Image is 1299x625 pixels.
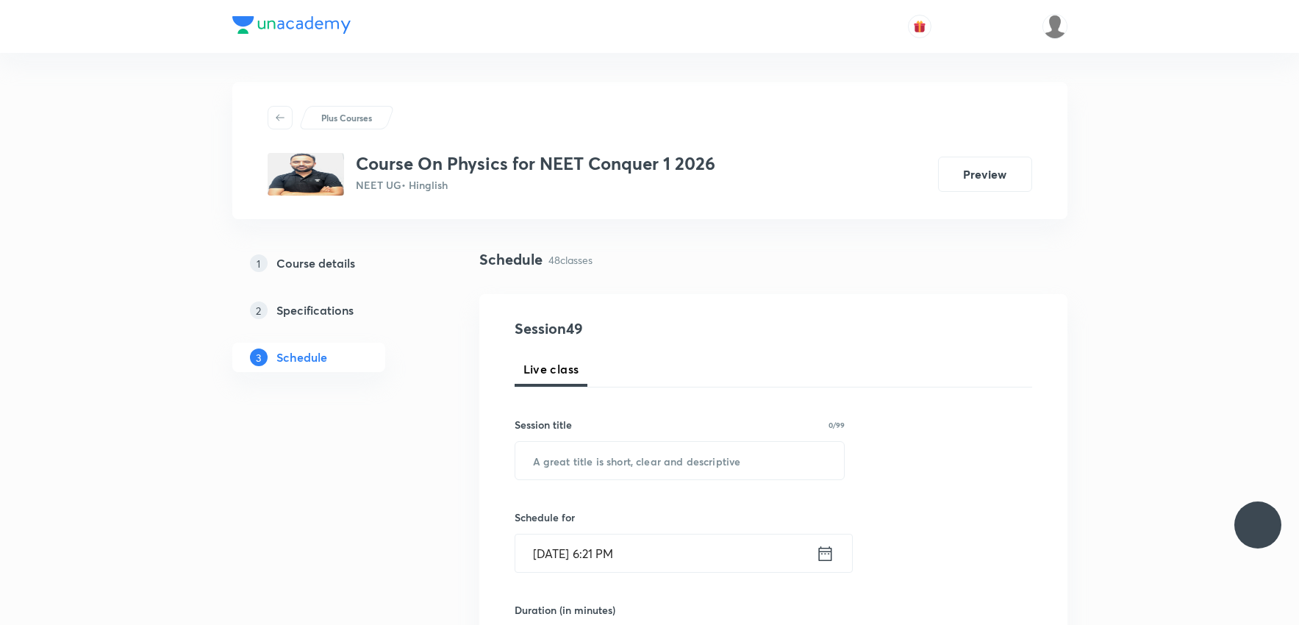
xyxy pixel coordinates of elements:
[515,417,572,432] h6: Session title
[515,602,615,618] h6: Duration (in minutes)
[356,177,715,193] p: NEET UG • Hinglish
[250,349,268,366] p: 3
[250,254,268,272] p: 1
[515,318,783,340] h4: Session 49
[515,510,845,525] h6: Schedule for
[268,153,344,196] img: 9d4fe9aa8c1f4005b5bb72591f958c50.jpg
[515,442,845,479] input: A great title is short, clear and descriptive
[938,157,1032,192] button: Preview
[548,252,593,268] p: 48 classes
[523,360,579,378] span: Live class
[276,254,355,272] h5: Course details
[250,301,268,319] p: 2
[232,16,351,37] a: Company Logo
[276,301,354,319] h5: Specifications
[356,153,715,174] h3: Course On Physics for NEET Conquer 1 2026
[232,296,432,325] a: 2Specifications
[1249,516,1267,534] img: ttu
[913,20,926,33] img: avatar
[276,349,327,366] h5: Schedule
[908,15,931,38] button: avatar
[321,111,372,124] p: Plus Courses
[479,249,543,271] h4: Schedule
[829,421,845,429] p: 0/99
[232,249,432,278] a: 1Course details
[1042,14,1067,39] img: Arvind Bhargav
[232,16,351,34] img: Company Logo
